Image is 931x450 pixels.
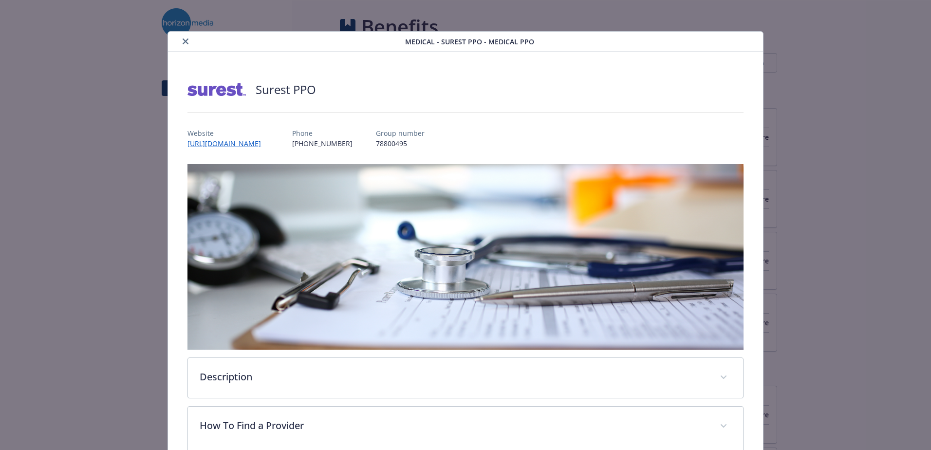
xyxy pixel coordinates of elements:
p: How To Find a Provider [200,418,708,433]
h2: Surest PPO [256,81,316,98]
p: [PHONE_NUMBER] [292,138,353,149]
p: Description [200,370,708,384]
div: Description [188,358,743,398]
p: Group number [376,128,425,138]
a: [URL][DOMAIN_NAME] [187,139,269,148]
p: Phone [292,128,353,138]
button: close [180,36,191,47]
img: banner [187,164,744,350]
img: Surest [187,75,246,104]
div: How To Find a Provider [188,407,743,447]
span: Medical - Surest PPO - Medical PPO [405,37,534,47]
p: Website [187,128,269,138]
p: 78800495 [376,138,425,149]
